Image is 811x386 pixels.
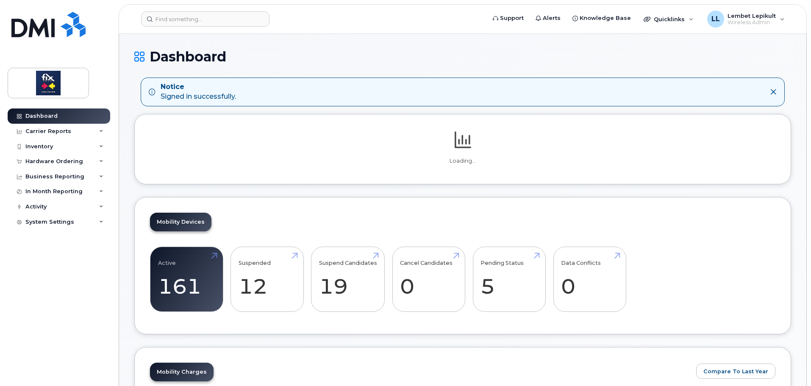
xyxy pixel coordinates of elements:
[158,251,215,307] a: Active 161
[150,213,211,231] a: Mobility Devices
[161,82,236,92] strong: Notice
[703,367,768,375] span: Compare To Last Year
[696,364,775,379] button: Compare To Last Year
[150,363,214,381] a: Mobility Charges
[561,251,618,307] a: Data Conflicts 0
[480,251,538,307] a: Pending Status 5
[150,157,775,165] p: Loading...
[161,82,236,102] div: Signed in successfully.
[400,251,457,307] a: Cancel Candidates 0
[319,251,377,307] a: Suspend Candidates 19
[239,251,296,307] a: Suspended 12
[134,49,791,64] h1: Dashboard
